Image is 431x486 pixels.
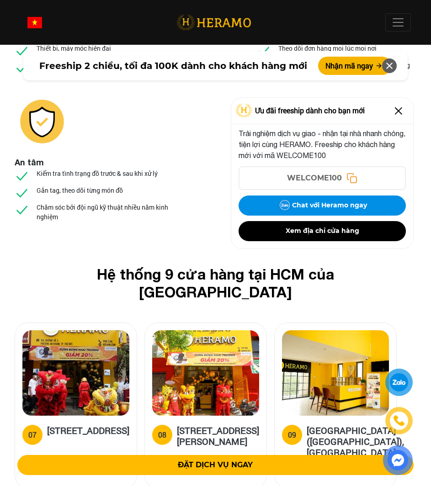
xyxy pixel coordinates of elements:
img: checked.svg [15,169,29,183]
li: An tâm [15,156,44,169]
h2: Hệ thống 9 cửa hàng tại HCM của [GEOGRAPHIC_DATA] [29,265,402,301]
h5: [STREET_ADDRESS][PERSON_NAME] [177,425,259,447]
img: heramo-15a-duong-so-2-phuong-an-khanh-thu-duc [22,330,129,416]
div: 09 [288,429,296,440]
p: Chăm sóc bởi đội ngũ kỹ thuật nhiều năm kinh nghiệm [37,202,175,222]
img: vn-flag.png [27,17,42,28]
img: checked.svg [15,202,29,217]
h5: [GEOGRAPHIC_DATA] ([GEOGRAPHIC_DATA]), [GEOGRAPHIC_DATA], [GEOGRAPHIC_DATA] [307,425,404,469]
a: phone-icon [386,408,411,433]
img: heramo-398-duong-hoang-dieu-phuong-2-quan-4 [152,330,259,416]
span: Freeship 2 chiều, tối đa 100K dành cho khách hàng mới [39,59,307,73]
span: WELCOME100 [287,173,342,184]
img: heramo-giat-hap-giat-kho-an-tam [15,94,69,149]
button: ĐẶT DỊCH VỤ NGAY [17,455,414,475]
button: Xem địa chỉ cửa hàng [239,221,406,241]
img: logo [176,13,251,32]
p: Trải nghiệm dịch vụ giao - nhận tại nhà nhanh chóng, tiện lợi cùng HERAMO. Freeship cho khách hàn... [239,128,406,161]
span: Ưu đãi freeship dành cho bạn mới [255,105,365,116]
button: Nhận mã ngay [318,57,391,75]
h5: [STREET_ADDRESS] [47,425,129,443]
img: Logo [235,104,253,117]
div: 08 [158,429,166,440]
img: Close [391,104,406,118]
img: checked.svg [15,185,29,200]
p: Gắn tag, theo dõi từng món đồ [37,185,123,195]
div: 07 [28,429,37,440]
img: phone-icon [393,415,405,427]
p: Kiểm tra tình trạng đồ trước & sau khi xử lý [37,169,158,178]
button: Chat với Heramo ngay [239,195,406,216]
img: heramo-parc-villa-dai-phuoc-island-dong-nai [282,330,389,416]
img: Zalo [277,198,292,213]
